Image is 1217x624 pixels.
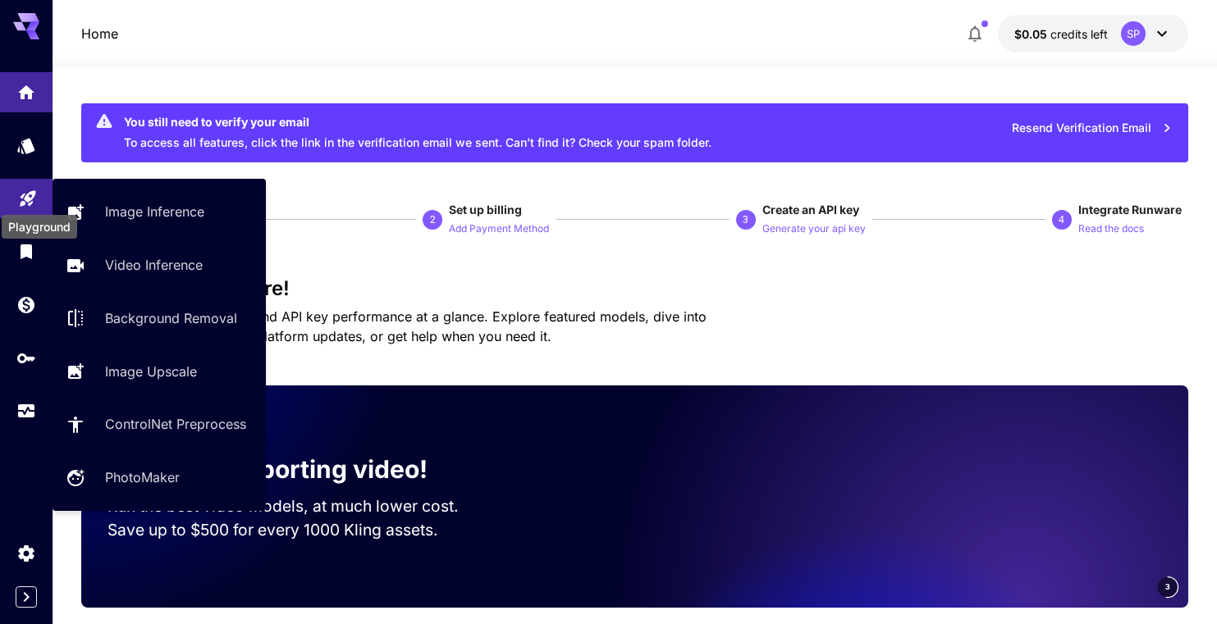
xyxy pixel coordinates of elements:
p: Image Inference [105,202,204,221]
p: ControlNet Preprocess [105,414,246,434]
p: PhotoMaker [105,467,180,487]
p: Run the best video models, at much lower cost. [108,494,490,518]
div: Models [16,135,36,156]
a: ControlNet Preprocess [53,404,266,444]
h3: Welcome to Runware! [81,277,1187,300]
a: Background Removal [53,298,266,339]
p: Background Removal [105,308,237,328]
p: Home [81,24,118,43]
p: 4 [1059,212,1064,227]
a: Image Inference [53,192,266,232]
p: Video Inference [105,255,203,275]
span: $0.05 [1014,27,1050,41]
div: To access all features, click the link in the verification email we sent. Can’t find it? Check yo... [124,108,711,157]
p: Add Payment Method [449,221,549,237]
div: You still need to verify your email [124,113,711,130]
div: Library [16,241,36,262]
nav: breadcrumb [81,24,118,43]
span: Create an API key [762,203,859,216]
button: $0.05 [998,15,1188,52]
div: Wallet [16,294,36,315]
div: API Keys [16,348,36,368]
div: Usage [16,401,36,421]
div: Playground [2,215,77,239]
p: Now supporting video! [153,451,428,488]
div: Settings [16,538,36,558]
div: $0.05 [1014,25,1108,43]
span: Check out your usage stats and API key performance at a glance. Explore featured models, dive int... [81,308,707,344]
p: 3 [743,212,748,227]
div: Home [16,77,36,98]
span: Integrate Runware [1078,203,1182,216]
div: SP [1121,21,1146,46]
a: Video Inference [53,245,266,285]
p: Save up to $500 for every 1000 Kling assets. [108,518,490,542]
p: 2 [430,212,436,227]
p: Image Upscale [105,362,197,381]
button: Expand sidebar [16,586,37,608]
span: Set up billing [449,203,522,216]
span: 3 [1165,581,1170,593]
span: credits left [1050,27,1108,41]
div: Playground [18,183,38,203]
button: Resend Verification Email [1003,112,1182,145]
a: PhotoMaker [53,458,266,498]
a: Image Upscale [53,351,266,391]
p: Generate your api key [762,221,866,237]
p: Read the docs [1078,221,1144,237]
